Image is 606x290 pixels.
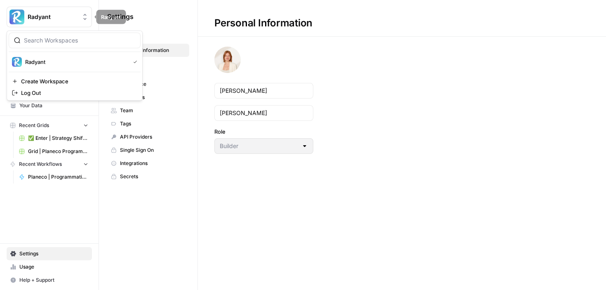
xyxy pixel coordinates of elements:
[9,9,24,24] img: Radyant Logo
[107,44,189,57] a: Personal Information
[19,122,49,129] span: Recent Grids
[7,31,143,101] div: Workspace: Radyant
[28,148,88,155] span: Grid | Planeco Programmatic Cluster
[7,7,92,27] button: Workspace: Radyant
[7,273,92,287] button: Help + Support
[198,17,329,30] div: Personal Information
[7,247,92,260] a: Settings
[120,146,186,154] span: Single Sign On
[7,158,92,170] button: Recent Workflows
[7,260,92,273] a: Usage
[107,170,189,183] a: Secrets
[9,87,141,99] a: Log Out
[120,47,186,54] span: Personal Information
[107,104,189,117] a: Team
[21,77,134,85] span: Create Workspace
[21,89,134,97] span: Log Out
[120,133,186,141] span: API Providers
[120,80,186,88] span: Workspace
[28,134,88,142] span: ✅ Enter | Strategy Shift 2025 | Blog Posts Update
[19,250,88,257] span: Settings
[12,57,22,67] img: Radyant Logo
[107,144,189,157] a: Single Sign On
[24,36,135,45] input: Search Workspaces
[19,160,62,168] span: Recent Workflows
[19,102,88,109] span: Your Data
[19,263,88,271] span: Usage
[214,127,313,136] label: Role
[120,173,186,180] span: Secrets
[107,130,189,144] a: API Providers
[28,173,88,181] span: Planeco | Programmatic Cluster für "Bauvoranfrage"
[120,160,186,167] span: Integrations
[107,91,189,104] a: Databases
[15,145,92,158] a: Grid | Planeco Programmatic Cluster
[120,120,186,127] span: Tags
[15,132,92,145] a: ✅ Enter | Strategy Shift 2025 | Blog Posts Update
[107,78,189,91] a: Workspace
[120,107,186,114] span: Team
[28,13,78,21] span: Radyant
[107,117,189,130] a: Tags
[25,58,127,66] span: Radyant
[19,276,88,284] span: Help + Support
[7,119,92,132] button: Recent Grids
[7,99,92,112] a: Your Data
[15,170,92,184] a: Planeco | Programmatic Cluster für "Bauvoranfrage"
[107,12,134,21] span: Settings
[120,94,186,101] span: Databases
[107,157,189,170] a: Integrations
[9,75,141,87] a: Create Workspace
[214,47,241,73] img: avatar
